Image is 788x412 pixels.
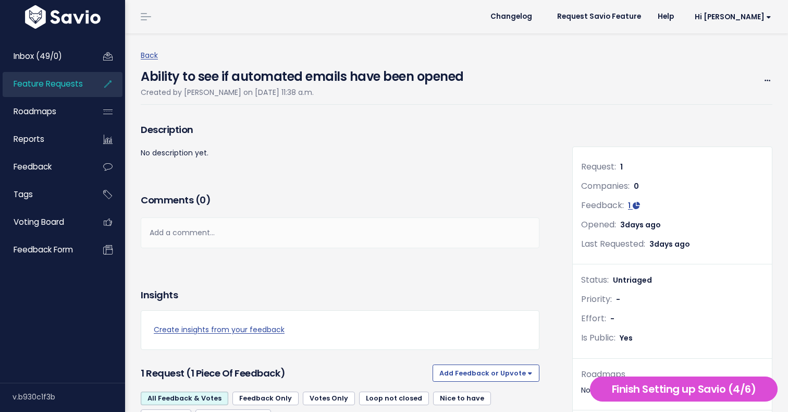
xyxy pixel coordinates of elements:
h3: 1 Request (1 piece of Feedback) [141,366,428,381]
a: Feedback form [3,238,87,262]
img: logo-white.9d6f32f41409.svg [22,5,103,29]
button: Add Feedback or Upvote [433,365,539,381]
a: Tags [3,183,87,207]
span: 3 [620,220,661,230]
span: 1 [620,162,623,172]
span: 0 [634,181,639,191]
span: Feedback: [581,199,624,211]
a: Voting Board [3,210,87,234]
span: Changelog [490,13,532,20]
span: Request: [581,161,616,173]
a: Feedback [3,155,87,179]
span: Voting Board [14,216,64,227]
a: Back [141,50,158,60]
span: 3 [649,239,690,249]
span: Feature Requests [14,78,83,89]
a: Hi [PERSON_NAME] [682,9,780,25]
h4: Ability to see if automated emails have been opened [141,62,464,86]
span: - [616,294,620,305]
div: Roadmaps [581,367,764,382]
span: 1 [628,200,631,211]
span: Hi [PERSON_NAME] [695,13,771,21]
a: Loop not closed [359,392,429,405]
a: Votes Only [303,392,355,405]
a: 1 [628,200,640,211]
span: Priority: [581,293,612,305]
span: Companies: [581,180,630,192]
span: Roadmaps [14,106,56,117]
a: Reports [3,127,87,151]
span: Created by [PERSON_NAME] on [DATE] 11:38 a.m. [141,87,314,98]
span: days ago [654,239,690,249]
a: Request Savio Feature [549,9,649,25]
span: Last Requested: [581,238,645,250]
span: Yes [620,333,633,343]
span: days ago [625,220,661,230]
h3: Insights [141,288,178,302]
span: Inbox (49/0) [14,51,62,62]
a: Roadmaps [3,100,87,124]
span: Feedback [14,161,52,172]
a: Nice to have [433,392,491,405]
a: Feedback Only [232,392,299,405]
span: Tags [14,189,33,200]
a: All Feedback & Votes [141,392,228,405]
div: v.b930c1f3b [13,383,125,410]
span: 0 [200,193,206,207]
a: Help [649,9,682,25]
h3: Comments ( ) [141,193,539,208]
div: Add a comment... [141,217,539,248]
span: Is Public: [581,332,615,344]
span: - [610,313,614,324]
a: Create insights from your feedback [154,323,526,336]
span: Reports [14,134,44,144]
span: Untriaged [613,275,652,285]
div: None. [581,384,764,397]
span: Opened: [581,219,616,231]
h3: Description [141,123,539,137]
h5: Finish Setting up Savio (4/6) [595,381,773,397]
span: Status: [581,274,609,286]
span: Feedback form [14,244,73,255]
span: Effort: [581,312,606,324]
p: No description yet. [141,147,539,160]
a: Inbox (49/0) [3,44,87,68]
a: Feature Requests [3,72,87,96]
